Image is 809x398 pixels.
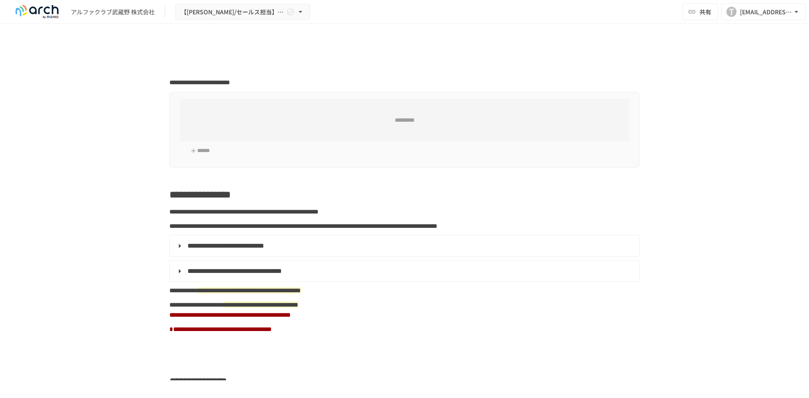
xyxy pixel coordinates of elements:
[683,3,718,20] button: 共有
[175,4,310,20] button: 【[PERSON_NAME]/セールス担当】アルファクラブ武蔵野 株式会社様_初期設定サポート
[71,8,155,16] div: アルファクラブ武蔵野 株式会社
[721,3,806,20] button: T[EMAIL_ADDRESS][DOMAIN_NAME]
[699,7,711,16] span: 共有
[181,7,284,17] span: 【[PERSON_NAME]/セールス担当】アルファクラブ武蔵野 株式会社様_初期設定サポート
[10,5,64,19] img: logo-default@2x-9cf2c760.svg
[740,7,792,17] div: [EMAIL_ADDRESS][DOMAIN_NAME]
[726,7,737,17] div: T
